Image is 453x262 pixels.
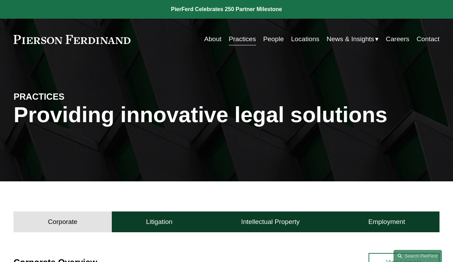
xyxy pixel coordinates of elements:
h4: Intellectual Property [241,218,300,226]
h4: Corporate [48,218,77,226]
a: Contact [417,33,440,46]
a: Search this site [393,250,442,262]
h4: Employment [368,218,405,226]
span: News & Insights [327,33,374,45]
a: About [204,33,221,46]
h4: Litigation [146,218,173,226]
a: Careers [386,33,409,46]
a: folder dropdown [327,33,379,46]
a: Locations [291,33,319,46]
h1: Providing innovative legal solutions [13,102,439,127]
a: Practices [229,33,256,46]
h4: PRACTICES [13,91,120,102]
a: People [263,33,284,46]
